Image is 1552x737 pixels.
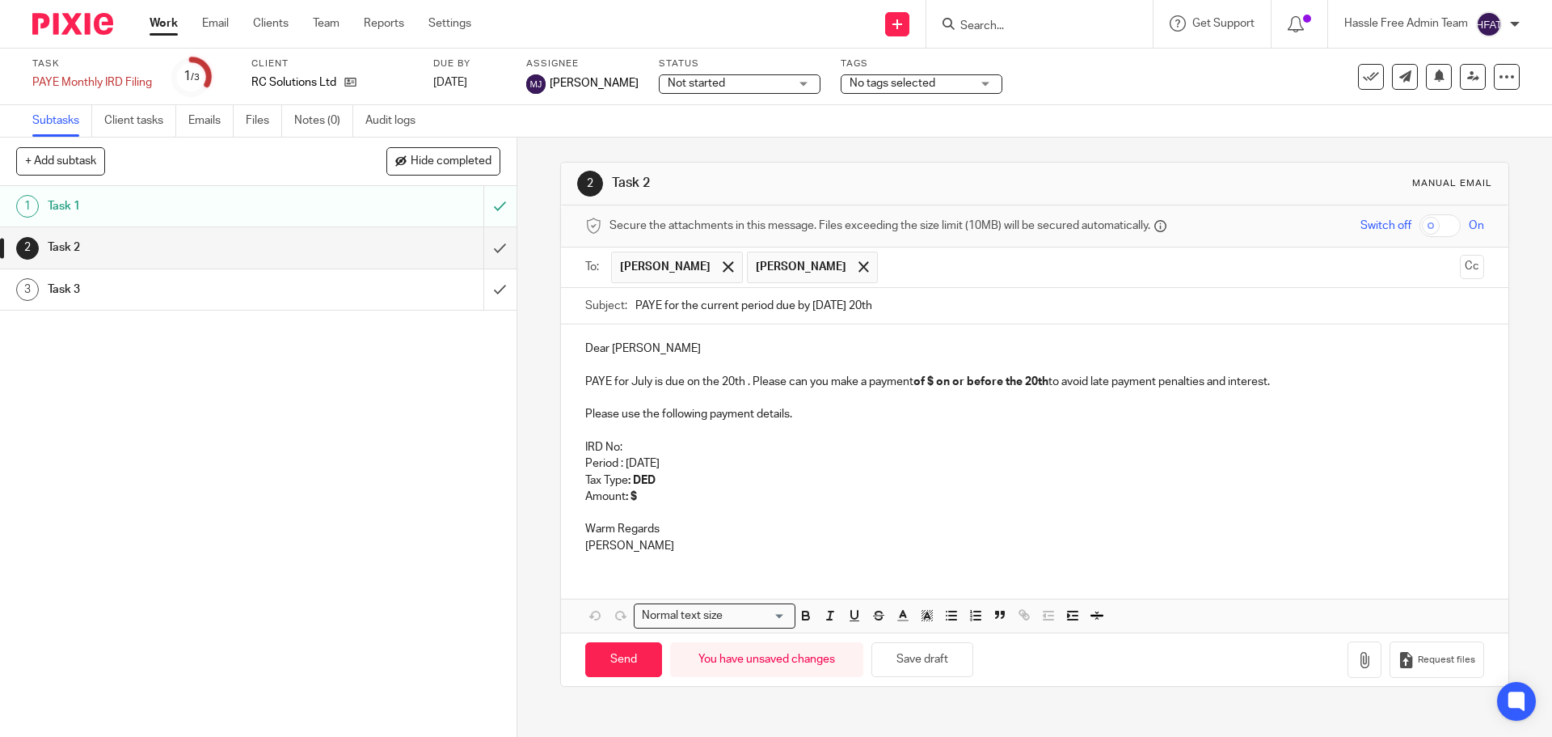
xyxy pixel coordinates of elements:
[609,218,1150,234] span: Secure the attachments in this message. Files exceeding the size limit (10MB) will be secured aut...
[727,608,786,625] input: Search for option
[585,521,1483,537] p: Warm Regards
[577,171,603,197] div: 2
[183,67,200,86] div: 1
[32,105,92,137] a: Subtasks
[433,57,506,70] label: Due by
[585,341,1483,357] p: Dear [PERSON_NAME]
[585,259,603,275] label: To:
[32,74,152,91] div: PAYE Monthly IRD Filing
[1390,642,1483,678] button: Request files
[1412,177,1492,190] div: Manual email
[585,439,1483,455] p: IRD No:
[188,105,234,137] a: Emails
[638,608,726,625] span: Normal text size
[365,105,428,137] a: Audit logs
[251,57,413,70] label: Client
[246,105,282,137] a: Files
[48,277,327,302] h1: Task 3
[1418,654,1475,667] span: Request files
[16,195,39,218] div: 1
[841,57,1002,70] label: Tags
[104,105,176,137] a: Client tasks
[411,155,491,168] span: Hide completed
[850,78,935,89] span: No tags selected
[871,642,973,677] button: Save draft
[626,491,637,502] strong: : $
[913,376,1048,388] strong: of $ on or before the 20th
[668,78,725,89] span: Not started
[634,604,795,629] div: Search for option
[585,455,1483,472] p: Period : [DATE]
[32,57,152,70] label: Task
[428,15,471,32] a: Settings
[253,15,289,32] a: Clients
[16,278,39,301] div: 3
[670,642,863,677] div: You have unsaved changes
[1469,218,1484,234] span: On
[202,15,229,32] a: Email
[585,472,1483,489] p: Tax Type
[756,259,846,275] span: [PERSON_NAME]
[364,15,404,32] a: Reports
[526,57,639,70] label: Assignee
[1360,218,1411,234] span: Switch off
[48,235,327,260] h1: Task 2
[585,489,1483,505] p: Amount
[16,237,39,260] div: 2
[550,75,639,91] span: [PERSON_NAME]
[1476,11,1502,37] img: svg%3E
[313,15,339,32] a: Team
[526,74,546,94] img: svg%3E
[1344,15,1468,32] p: Hassle Free Admin Team
[1192,18,1255,29] span: Get Support
[585,374,1483,390] p: PAYE for July is due on the 20th . Please can you make a payment to avoid late payment penalties ...
[294,105,353,137] a: Notes (0)
[251,74,336,91] p: RC Solutions Ltd
[585,642,662,677] input: Send
[433,77,467,88] span: [DATE]
[620,259,711,275] span: [PERSON_NAME]
[585,538,1483,554] p: [PERSON_NAME]
[959,19,1104,34] input: Search
[150,15,178,32] a: Work
[191,73,200,82] small: /3
[659,57,820,70] label: Status
[48,194,327,218] h1: Task 1
[16,147,105,175] button: + Add subtask
[386,147,500,175] button: Hide completed
[32,13,113,35] img: Pixie
[612,175,1069,192] h1: Task 2
[585,298,627,314] label: Subject:
[628,475,656,486] strong: : DED
[1460,255,1484,279] button: Cc
[585,406,1483,422] p: Please use the following payment details.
